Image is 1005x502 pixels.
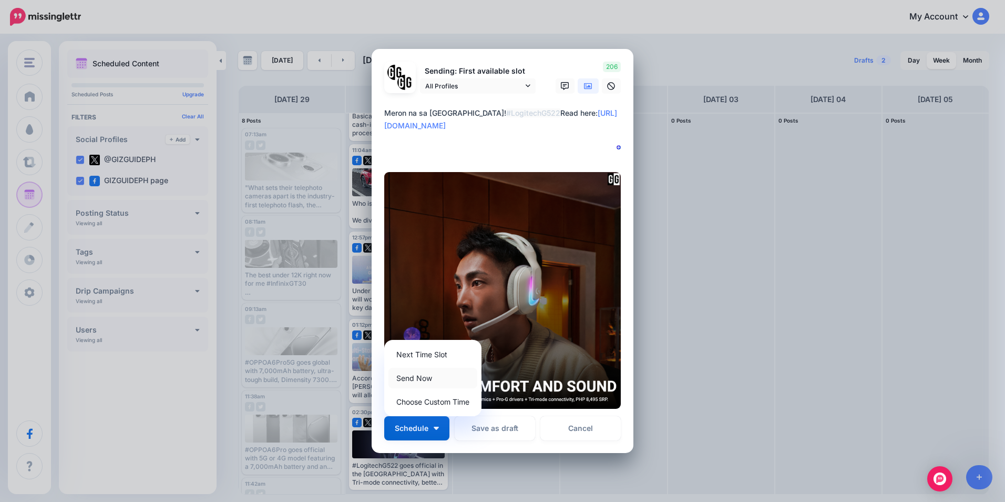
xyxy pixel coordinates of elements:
span: 206 [603,62,621,72]
a: Choose Custom Time [388,391,477,412]
a: Next Time Slot [388,344,477,365]
div: Open Intercom Messenger [927,466,952,491]
div: Meron na sa [GEOGRAPHIC_DATA]! Read here: [384,107,626,132]
div: Schedule [384,340,481,416]
img: JT5sWCfR-79925.png [397,75,413,90]
textarea: To enrich screen reader interactions, please activate Accessibility in Grammarly extension settings [384,107,626,157]
button: Save as draft [455,416,535,440]
img: arrow-down-white.png [434,427,439,430]
span: Schedule [395,425,428,432]
button: Schedule [384,416,449,440]
span: All Profiles [425,81,523,92]
a: Cancel [540,416,621,440]
a: Send Now [388,368,477,388]
img: 353459792_649996473822713_4483302954317148903_n-bsa138318.png [387,65,403,80]
a: All Profiles [420,78,536,94]
p: Sending: First available slot [420,65,536,77]
img: VQL7NI1PL0R0OSDTS3GL4S1FMN5HRGI2.png [384,172,621,409]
